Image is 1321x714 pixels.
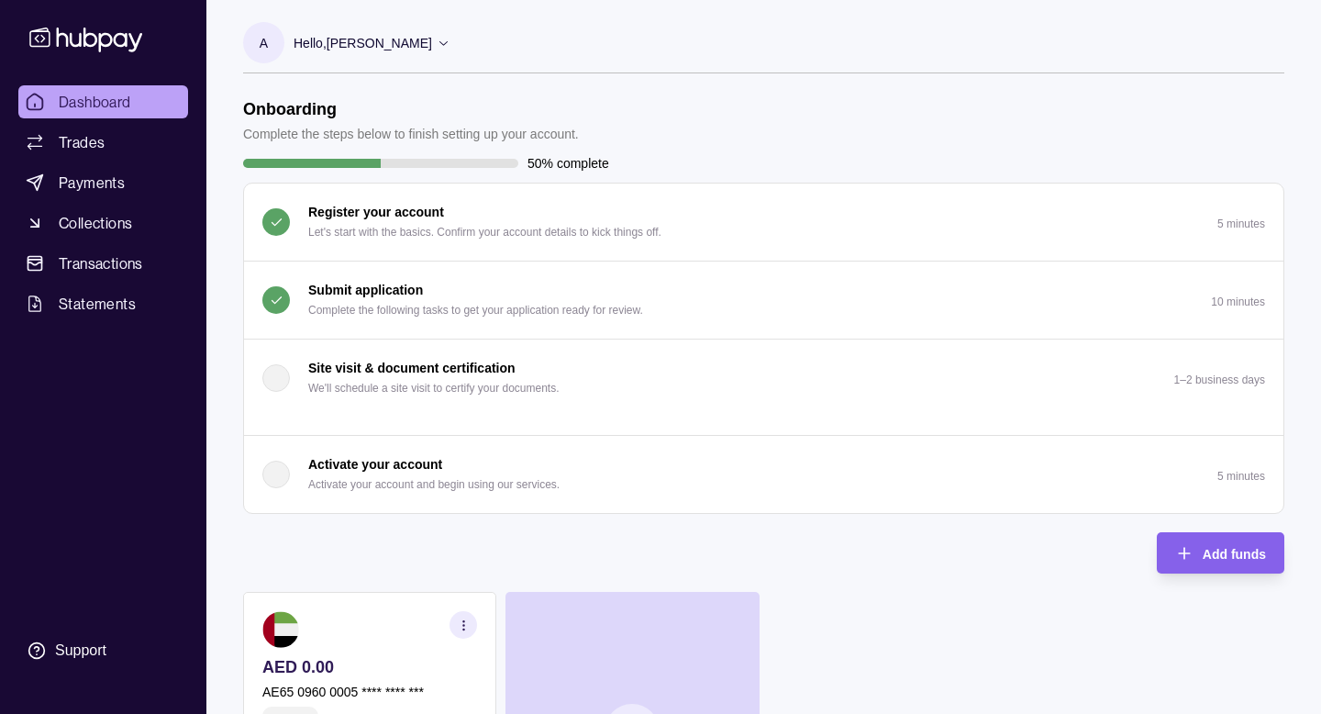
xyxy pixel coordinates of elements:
[308,280,423,300] p: Submit application
[244,184,1283,261] button: Register your account Let's start with the basics. Confirm your account details to kick things of...
[244,340,1283,417] button: Site visit & document certification We'll schedule a site visit to certify your documents.1–2 bus...
[59,172,125,194] span: Payments
[308,474,560,495] p: Activate your account and begin using our services.
[308,358,516,378] p: Site visit & document certification
[308,222,661,242] p: Let's start with the basics. Confirm your account details to kick things off.
[262,657,477,677] p: AED 0.00
[59,252,143,274] span: Transactions
[18,126,188,159] a: Trades
[308,300,643,320] p: Complete the following tasks to get your application ready for review.
[308,202,444,222] p: Register your account
[244,436,1283,513] button: Activate your account Activate your account and begin using our services.5 minutes
[260,33,268,53] p: A
[308,454,442,474] p: Activate your account
[1217,218,1265,230] p: 5 minutes
[1174,374,1265,386] p: 1–2 business days
[59,131,105,153] span: Trades
[244,417,1283,435] div: Site visit & document certification We'll schedule a site visit to certify your documents.1–2 bus...
[59,293,136,315] span: Statements
[262,611,299,648] img: ae
[1203,547,1266,562] span: Add funds
[244,262,1283,339] button: Submit application Complete the following tasks to get your application ready for review.10 minutes
[18,166,188,199] a: Payments
[1157,532,1284,574] button: Add funds
[243,124,579,144] p: Complete the steps below to finish setting up your account.
[59,91,131,113] span: Dashboard
[18,247,188,280] a: Transactions
[18,85,188,118] a: Dashboard
[55,641,106,661] div: Support
[59,212,132,234] span: Collections
[1217,470,1265,483] p: 5 minutes
[18,287,188,320] a: Statements
[18,631,188,670] a: Support
[1211,296,1265,308] p: 10 minutes
[18,206,188,240] a: Collections
[308,378,560,398] p: We'll schedule a site visit to certify your documents.
[527,153,609,173] p: 50% complete
[243,99,579,119] h1: Onboarding
[294,33,432,53] p: Hello, [PERSON_NAME]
